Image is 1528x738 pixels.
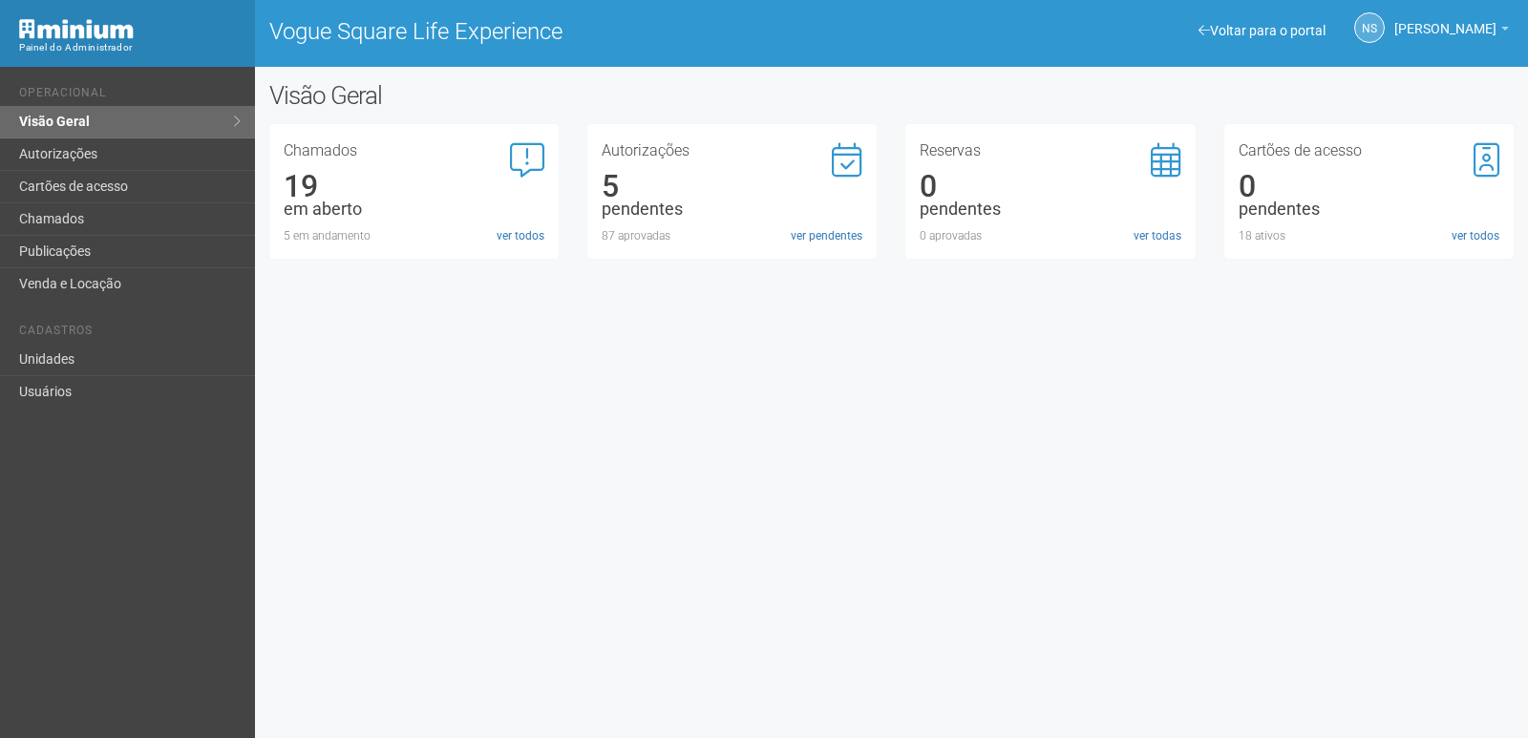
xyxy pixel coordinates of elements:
[602,227,862,244] div: 87 aprovadas
[1452,227,1499,244] a: ver todos
[269,19,878,44] h1: Vogue Square Life Experience
[1394,3,1496,36] span: Nicolle Silva
[1394,24,1509,39] a: [PERSON_NAME]
[284,178,544,195] div: 19
[19,324,241,344] li: Cadastros
[19,86,241,106] li: Operacional
[602,143,862,158] h3: Autorizações
[284,143,544,158] h3: Chamados
[920,143,1180,158] h3: Reservas
[920,227,1180,244] div: 0 aprovadas
[602,200,862,218] div: pendentes
[1239,227,1499,244] div: 18 ativos
[920,200,1180,218] div: pendentes
[1239,178,1499,195] div: 0
[920,178,1180,195] div: 0
[602,178,862,195] div: 5
[497,227,544,244] a: ver todos
[284,200,544,218] div: em aberto
[19,19,134,39] img: Minium
[269,81,772,110] h2: Visão Geral
[1239,200,1499,218] div: pendentes
[1239,143,1499,158] h3: Cartões de acesso
[1134,227,1181,244] a: ver todas
[1199,23,1326,38] a: Voltar para o portal
[791,227,862,244] a: ver pendentes
[19,39,241,56] div: Painel do Administrador
[1354,12,1385,43] a: NS
[284,227,544,244] div: 5 em andamento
